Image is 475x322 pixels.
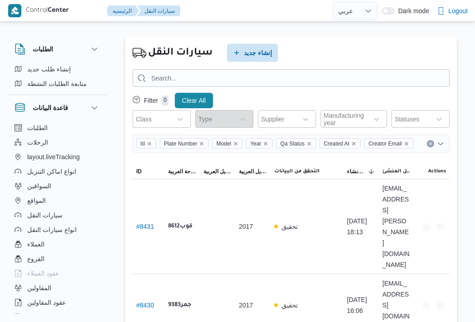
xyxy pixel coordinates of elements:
[48,7,69,15] b: Center
[133,69,450,87] input: Search...
[347,216,375,237] span: [DATE] 18:13
[282,221,298,232] p: تحقيق
[11,121,104,135] button: الطلبات
[33,44,53,55] h3: الطلبات
[27,239,45,250] span: العملاء
[27,181,51,191] span: السواقين
[227,44,278,62] button: إنشاء جديد
[162,96,168,106] p: 0
[324,139,350,149] span: Created At
[27,166,76,177] span: انواع اماكن التنزيل
[437,140,444,147] button: Open list of options
[160,138,208,148] span: Plate Number
[280,139,304,149] span: Qa Status
[168,168,196,175] span: رقم لوحة العربية
[27,64,71,75] span: إنشاء طلب جديد
[382,183,411,270] span: [EMAIL_ADDRESS][PERSON_NAME][DOMAIN_NAME]
[246,138,272,148] span: Year
[200,164,235,179] button: موديل العربية
[107,5,139,16] button: الرئيسيه
[239,221,253,232] span: 2017
[11,164,104,179] button: انواع اماكن التنزيل
[347,294,375,316] span: [DATE] 16:06
[307,141,312,146] button: Remove Qa Status from selection in this group
[261,116,284,123] div: Supplier
[27,253,45,264] span: الفروع
[7,121,107,317] div: قاعدة البيانات
[263,141,268,146] button: Remove Year from selection in this group
[250,139,261,149] span: Year
[15,44,100,55] button: الطلبات
[136,223,154,230] button: #8431
[137,5,180,16] button: سيارات النقل
[140,139,145,149] span: Id
[27,268,59,279] span: عقود العملاء
[199,141,204,146] button: Remove Plate Number from selection in this group
[203,168,232,175] span: موديل العربية
[7,62,107,95] div: الطلبات
[148,45,213,61] h2: سيارات النقل
[11,222,104,237] button: انواع سيارات النقل
[27,137,48,148] span: الرحلات
[27,122,48,133] span: الطلبات
[164,164,200,179] button: رقم لوحة العربية
[347,168,366,175] span: تاريخ الأنشاء; Sorted in descending order
[164,139,197,149] span: Plate Number
[320,138,361,148] span: Created At
[27,297,66,308] span: عقود المقاولين
[11,135,104,150] button: الرحلات
[364,138,413,148] span: Creator Email
[351,141,356,146] button: Remove Created At from selection in this group
[27,210,63,221] span: سيارات النقل
[244,47,272,58] span: إنشاء جديد
[27,282,51,293] span: المقاولين
[428,168,446,175] span: Actions
[282,300,298,311] p: تحقيق
[212,138,242,148] span: Model
[368,168,375,175] svg: Sorted in descending order
[382,168,411,175] span: ايميل المنشئ
[11,179,104,193] button: السواقين
[324,112,364,126] div: Manufacturing year
[274,168,320,175] span: التحقق من البيانات
[427,140,434,147] button: Clear input
[235,164,271,179] button: سنة موديل العربية
[27,151,79,162] span: layout.liveTracking
[15,102,100,113] button: قاعدة البيانات
[168,221,193,232] b: قوب8612
[8,4,21,17] img: X8yXhbKr1z7QwAAAABJRU5ErkJggg==
[27,78,87,89] span: متابعة الطلبات النشطة
[239,300,253,311] span: 2017
[175,93,213,108] button: Clear All
[11,281,104,295] button: المقاولين
[11,237,104,252] button: العملاء
[11,266,104,281] button: عقود العملاء
[27,224,77,235] span: انواع سيارات النقل
[168,300,191,311] b: جمر9383
[11,76,104,91] button: متابعة الطلبات النشطة
[136,302,154,309] button: #8430
[11,193,104,208] button: المواقع
[11,62,104,76] button: إنشاء طلب جديد
[136,116,152,123] div: Class
[11,252,104,266] button: الفروع
[11,208,104,222] button: سيارات النقل
[343,164,379,179] button: تاريخ الأنشاءSorted in descending order
[448,5,468,16] span: Logout
[404,141,409,146] button: Remove Creator Email from selection in this group
[147,141,152,146] button: Remove Id from selection in this group
[434,2,471,20] button: Logout
[216,139,231,149] span: Model
[11,295,104,310] button: عقود المقاولين
[133,164,164,179] button: ID
[136,138,156,148] span: Id
[395,7,429,15] span: Dark mode
[233,141,238,146] button: Remove Model from selection in this group
[368,139,401,149] span: Creator Email
[33,102,68,113] h3: قاعدة البيانات
[144,97,158,104] p: Filter
[27,195,46,206] span: المواقع
[395,116,419,123] div: Statuses
[136,168,142,175] span: ID
[239,168,267,175] span: سنة موديل العربية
